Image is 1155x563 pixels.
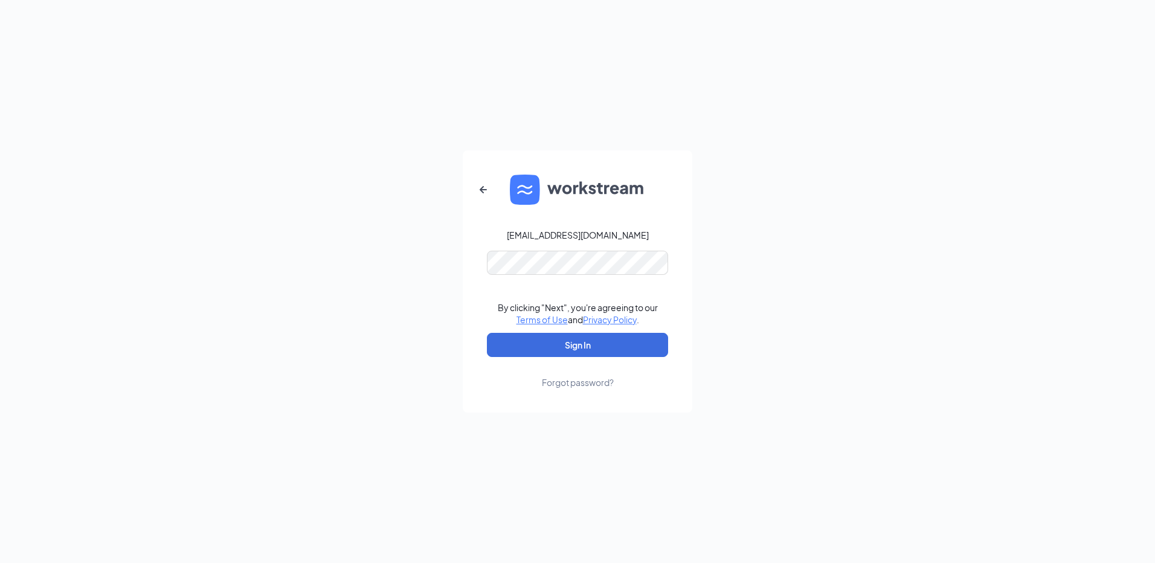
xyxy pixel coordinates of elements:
[542,357,614,388] a: Forgot password?
[510,175,645,205] img: WS logo and Workstream text
[476,182,491,197] svg: ArrowLeftNew
[487,333,668,357] button: Sign In
[542,376,614,388] div: Forgot password?
[516,314,568,325] a: Terms of Use
[507,229,649,241] div: [EMAIL_ADDRESS][DOMAIN_NAME]
[498,301,658,326] div: By clicking "Next", you're agreeing to our and .
[469,175,498,204] button: ArrowLeftNew
[583,314,637,325] a: Privacy Policy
